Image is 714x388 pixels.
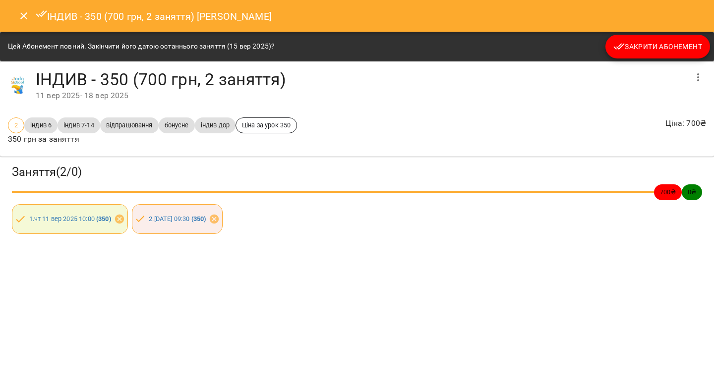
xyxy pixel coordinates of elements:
[36,90,686,102] div: 11 вер 2025 - 18 вер 2025
[132,204,223,234] div: 2.[DATE] 09:30 (350)
[12,165,702,180] h3: Заняття ( 2 / 0 )
[12,204,128,234] div: 1.чт 11 вер 2025 10:00 (350)
[12,4,36,28] button: Close
[8,120,24,130] span: 2
[654,187,682,197] span: 700 ₴
[195,120,236,130] span: індив дор
[100,120,159,130] span: відпрацювання
[29,215,111,222] a: 1.чт 11 вер 2025 10:00 (350)
[149,215,206,222] a: 2.[DATE] 09:30 (350)
[8,133,297,145] p: 350 грн за заняття
[58,120,100,130] span: індив 7-14
[24,120,58,130] span: індив 6
[613,41,702,53] span: Закрити Абонемент
[236,120,297,130] span: Ціна за урок 350
[605,35,710,58] button: Закрити Абонемент
[36,8,272,24] h6: ІНДИВ - 350 (700 грн, 2 заняття) [PERSON_NAME]
[8,38,275,55] div: Цей Абонемент повний. Закінчити його датою останнього заняття (15 вер 2025)?
[36,69,686,90] h4: ІНДИВ - 350 (700 грн, 2 заняття)
[665,117,706,129] p: Ціна : 700 ₴
[191,215,206,222] b: ( 350 )
[682,187,702,197] span: 0 ₴
[96,215,111,222] b: ( 350 )
[159,120,195,130] span: бонусне
[8,75,28,95] img: 38072b7c2e4bcea27148e267c0c485b2.jpg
